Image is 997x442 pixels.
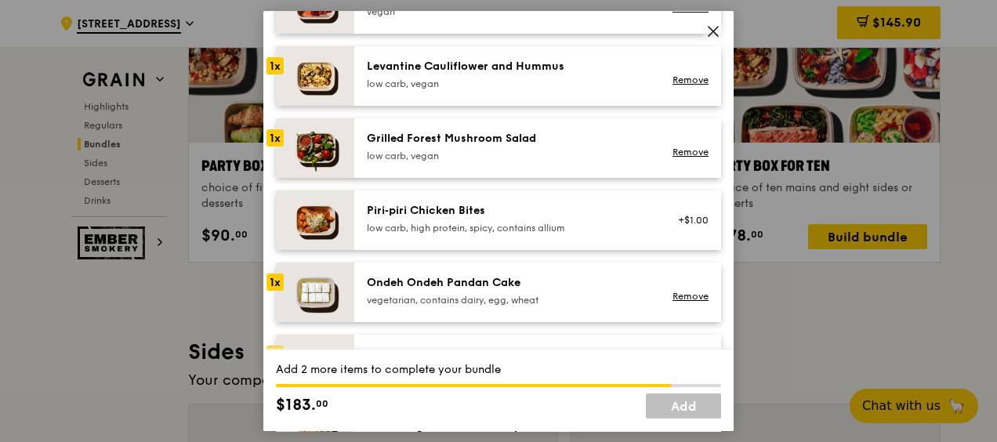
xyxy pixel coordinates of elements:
[276,118,354,178] img: daily_normal_Grilled-Forest-Mushroom-Salad-HORZ.jpg
[266,129,284,147] div: 1x
[266,57,284,74] div: 1x
[276,263,354,322] img: daily_normal_Ondeh_Ondeh_Pandan_Cake-HORZ.jpg
[367,5,648,18] div: vegan
[673,74,709,85] a: Remove
[367,131,648,147] div: Grilled Forest Mushroom Salad
[673,147,709,158] a: Remove
[367,347,648,363] div: Seasonal Fruit Parcel
[367,203,648,219] div: Piri‑piri Chicken Bites
[276,46,354,106] img: daily_normal_Levantine_Cauliflower_and_Hummus__Horizontal_.jpg
[276,393,316,417] span: $183.
[276,362,721,378] div: Add 2 more items to complete your bundle
[316,397,328,410] span: 00
[266,346,284,363] div: 1x
[266,274,284,291] div: 1x
[276,335,354,394] img: daily_normal_Seasonal_Fruit_Parcel__Horizontal_.jpg
[673,291,709,302] a: Remove
[673,2,709,13] a: Remove
[367,222,648,234] div: low carb, high protein, spicy, contains allium
[367,78,648,90] div: low carb, vegan
[667,214,709,226] div: +$1.00
[367,150,648,162] div: low carb, vegan
[367,275,648,291] div: Ondeh Ondeh Pandan Cake
[367,294,648,306] div: vegetarian, contains dairy, egg, wheat
[646,393,721,418] a: Add
[276,190,354,250] img: daily_normal_Piri-Piri-Chicken-Bites-HORZ.jpg
[367,59,648,74] div: Levantine Cauliflower and Hummus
